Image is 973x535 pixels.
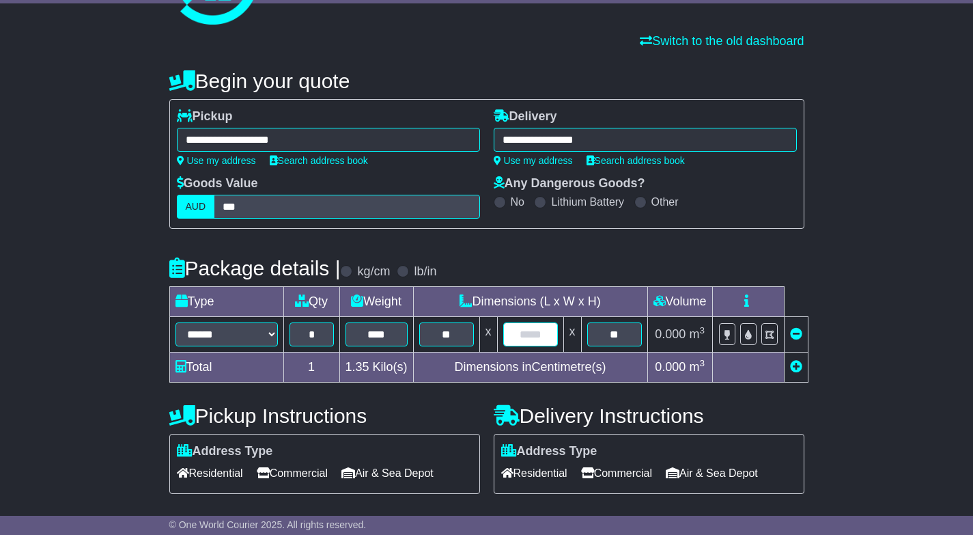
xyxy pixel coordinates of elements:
span: 0.000 [655,360,686,374]
label: AUD [177,195,215,219]
span: Commercial [257,463,328,484]
td: x [479,317,497,353]
label: Address Type [177,444,273,459]
span: Air & Sea Depot [341,463,434,484]
a: Use my address [494,155,573,166]
td: Volume [647,287,712,317]
label: Address Type [501,444,597,459]
td: x [563,317,581,353]
h4: Delivery Instructions [494,404,804,427]
span: © One World Courier 2025. All rights reserved. [169,519,367,530]
td: Weight [339,287,413,317]
a: Remove this item [790,327,802,341]
span: Residential [501,463,567,484]
td: Dimensions in Centimetre(s) [413,353,647,383]
label: Lithium Battery [551,195,624,208]
span: Commercial [581,463,652,484]
label: Delivery [494,109,557,124]
a: Search address book [587,155,685,166]
sup: 3 [699,325,705,335]
h4: Begin your quote [169,70,804,92]
td: Qty [283,287,339,317]
h4: Pickup Instructions [169,404,480,427]
span: Air & Sea Depot [666,463,758,484]
a: Switch to the old dashboard [640,34,804,48]
td: Type [169,287,283,317]
label: Any Dangerous Goods? [494,176,645,191]
a: Add new item [790,360,802,374]
label: Goods Value [177,176,258,191]
td: Dimensions (L x W x H) [413,287,647,317]
label: No [511,195,524,208]
span: Residential [177,463,243,484]
td: Total [169,353,283,383]
span: 1.35 [346,360,369,374]
label: lb/in [414,264,436,279]
h4: Package details | [169,257,341,279]
sup: 3 [699,358,705,368]
label: Pickup [177,109,233,124]
a: Use my address [177,155,256,166]
label: Other [651,195,679,208]
span: m [689,360,705,374]
a: Search address book [270,155,368,166]
label: kg/cm [357,264,390,279]
td: 1 [283,353,339,383]
span: m [689,327,705,341]
span: 0.000 [655,327,686,341]
td: Kilo(s) [339,353,413,383]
